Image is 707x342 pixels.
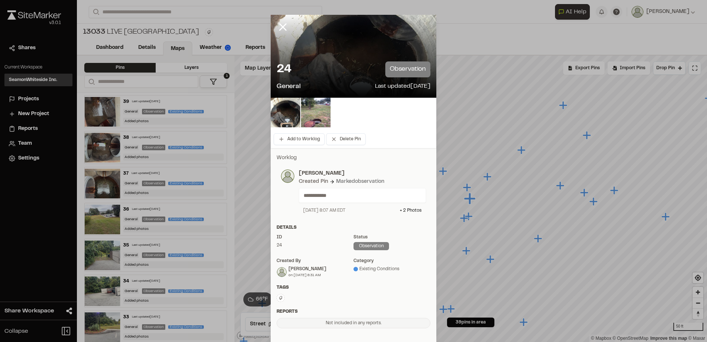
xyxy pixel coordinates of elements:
div: Marked observation [336,178,384,186]
button: Add to Worklog [274,133,325,145]
p: [PERSON_NAME] [299,170,426,178]
div: Created by [277,258,353,264]
p: observation [385,61,430,77]
div: [DATE] 8:07 AM EDT [303,207,345,214]
div: on [DATE] 8:31 AM [288,272,326,278]
p: 24 [277,62,291,77]
div: Reports [277,308,430,315]
div: Existing Conditions [353,266,430,272]
img: file [271,98,300,127]
p: Last updated [DATE] [375,82,430,92]
button: Delete Pin [326,133,366,145]
div: Details [277,224,430,231]
div: Created Pin [299,178,328,186]
p: General [277,82,301,92]
div: observation [353,242,389,250]
p: Worklog [277,154,430,162]
div: 24 [277,242,353,249]
button: Edit Tags [277,294,285,302]
div: + 2 Photo s [400,207,422,214]
img: photo [281,170,294,183]
img: Joseph Boyatt [277,267,287,277]
div: category [353,258,430,264]
div: [PERSON_NAME] [288,266,326,272]
div: Not included in any reports. [277,318,430,328]
img: file [301,98,331,127]
div: ID [277,234,353,241]
div: Tags [277,284,430,291]
div: Status [353,234,430,241]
